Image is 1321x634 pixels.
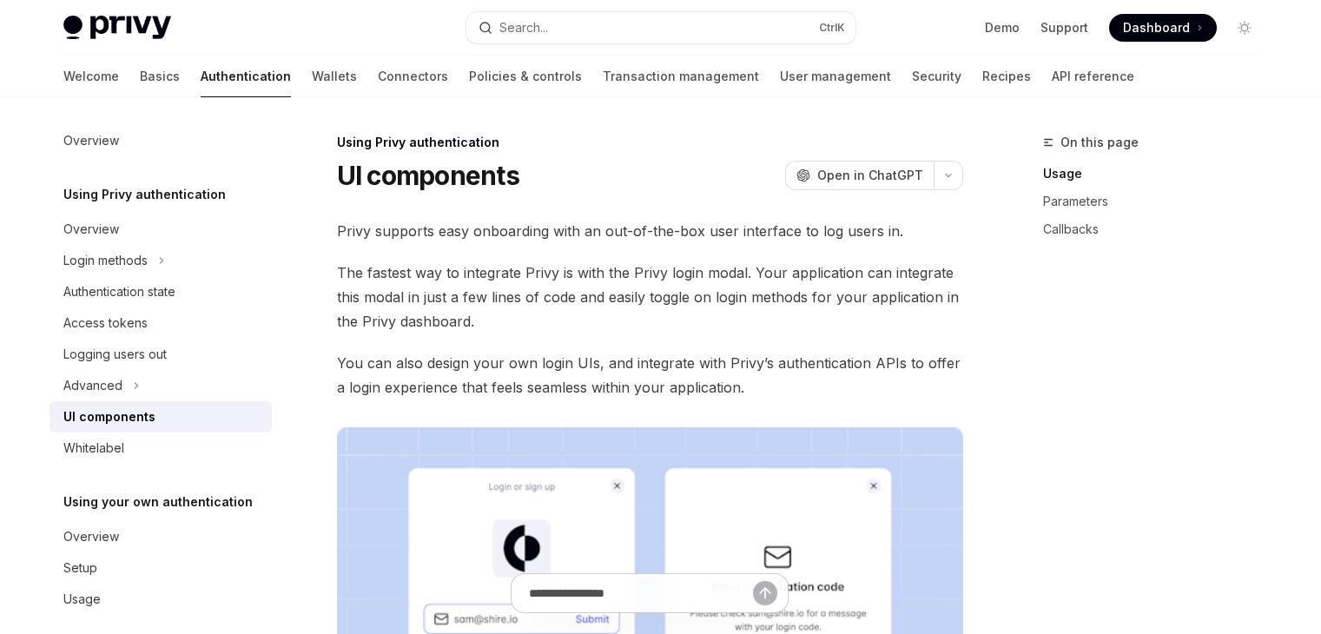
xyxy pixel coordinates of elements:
a: Setup [50,552,272,584]
a: Policies & controls [469,56,582,97]
a: Parameters [1043,188,1272,215]
div: Whitelabel [63,438,124,459]
div: Search... [499,17,548,38]
span: Ctrl K [819,21,845,35]
button: Toggle dark mode [1231,14,1258,42]
span: On this page [1060,132,1139,153]
a: Overview [50,521,272,552]
a: Overview [50,125,272,156]
div: Logging users out [63,344,167,365]
div: UI components [63,406,155,427]
a: Recipes [982,56,1031,97]
div: Using Privy authentication [337,134,963,151]
a: Dashboard [1109,14,1217,42]
a: Connectors [378,56,448,97]
div: Advanced [63,375,122,396]
div: Authentication state [63,281,175,302]
div: Usage [63,589,101,610]
a: UI components [50,401,272,433]
a: Whitelabel [50,433,272,464]
a: Authentication state [50,276,272,307]
a: Support [1040,19,1088,36]
a: Welcome [63,56,119,97]
a: Access tokens [50,307,272,339]
div: Overview [63,219,119,240]
span: Open in ChatGPT [817,167,923,184]
span: The fastest way to integrate Privy is with the Privy login modal. Your application can integrate ... [337,261,963,334]
span: You can also design your own login UIs, and integrate with Privy’s authentication APIs to offer a... [337,351,963,400]
a: User management [780,56,891,97]
a: Demo [985,19,1020,36]
a: Wallets [312,56,357,97]
a: Usage [1043,160,1272,188]
button: Search...CtrlK [466,12,855,43]
a: Transaction management [603,56,759,97]
a: Basics [140,56,180,97]
h5: Using Privy authentication [63,184,226,205]
a: API reference [1052,56,1134,97]
a: Logging users out [50,339,272,370]
a: Callbacks [1043,215,1272,243]
a: Overview [50,214,272,245]
a: Security [912,56,961,97]
div: Login methods [63,250,148,271]
h5: Using your own authentication [63,492,253,512]
div: Setup [63,558,97,578]
img: light logo [63,16,171,40]
a: Authentication [201,56,291,97]
span: Dashboard [1123,19,1190,36]
div: Overview [63,130,119,151]
a: Usage [50,584,272,615]
button: Open in ChatGPT [785,161,934,190]
div: Overview [63,526,119,547]
div: Access tokens [63,313,148,334]
span: Privy supports easy onboarding with an out-of-the-box user interface to log users in. [337,219,963,243]
button: Send message [753,581,777,605]
h1: UI components [337,160,519,191]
